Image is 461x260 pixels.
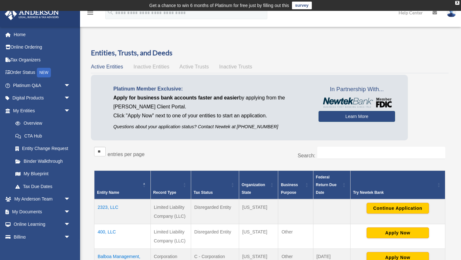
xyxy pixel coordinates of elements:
i: menu [86,9,94,17]
span: Business Purpose [281,183,298,195]
td: 2323, LLC [94,199,151,224]
th: Tax Status: Activate to sort [191,170,239,199]
p: Questions about your application status? Contact Newtek at [PHONE_NUMBER] [113,123,309,131]
td: Limited Liability Company (LLC) [150,199,191,224]
i: search [107,9,114,16]
div: close [455,1,459,5]
a: Tax Due Dates [9,180,77,193]
td: Disregarded Entity [191,199,239,224]
span: Active Trusts [180,64,209,69]
label: Search: [298,153,315,158]
img: NewtekBankLogoSM.png [322,98,392,108]
a: Learn More [319,111,395,122]
button: Continue Application [367,203,429,214]
p: Click "Apply Now" next to one of your entities to start an application. [113,111,309,120]
a: menu [86,11,94,17]
a: Overview [9,117,74,130]
span: Tax Status [194,190,213,195]
label: entries per page [108,152,145,157]
span: arrow_drop_down [64,231,77,244]
span: Record Type [153,190,176,195]
td: 400, LLC [94,224,151,248]
span: arrow_drop_down [64,79,77,92]
th: Organization State: Activate to sort [239,170,278,199]
a: My Blueprint [9,168,77,180]
th: Federal Return Due Date: Activate to sort [313,170,350,199]
span: arrow_drop_down [64,92,77,105]
img: Anderson Advisors Platinum Portal [3,8,61,20]
span: Entity Name [97,190,119,195]
a: Digital Productsarrow_drop_down [4,92,80,105]
span: Organization State [242,183,265,195]
a: survey [292,2,312,9]
div: NEW [37,68,51,77]
a: Billingarrow_drop_down [4,231,80,243]
img: User Pic [447,8,456,17]
td: Other [278,224,313,248]
a: Tax Organizers [4,53,80,66]
th: Entity Name: Activate to invert sorting [94,170,151,199]
div: Try Newtek Bank [353,189,435,196]
span: arrow_drop_down [64,218,77,231]
span: arrow_drop_down [64,193,77,206]
a: Binder Walkthrough [9,155,77,168]
span: Inactive Entities [133,64,169,69]
a: My Entitiesarrow_drop_down [4,104,77,117]
td: [US_STATE] [239,224,278,248]
a: My Documentsarrow_drop_down [4,205,80,218]
a: CTA Hub [9,130,77,142]
span: Apply for business bank accounts faster and easier [113,95,239,100]
h3: Entities, Trusts, and Deeds [91,48,449,58]
a: Online Learningarrow_drop_down [4,218,80,231]
div: Get a chance to win 6 months of Platinum for free just by filling out this [149,2,289,9]
td: Disregarded Entity [191,224,239,248]
a: Home [4,28,80,41]
span: Active Entities [91,64,123,69]
span: arrow_drop_down [64,205,77,218]
td: [US_STATE] [239,199,278,224]
th: Try Newtek Bank : Activate to sort [350,170,445,199]
th: Record Type: Activate to sort [150,170,191,199]
a: Platinum Q&Aarrow_drop_down [4,79,80,92]
th: Business Purpose: Activate to sort [278,170,313,199]
a: Order StatusNEW [4,66,80,79]
td: Limited Liability Company (LLC) [150,224,191,248]
a: Online Ordering [4,41,80,54]
p: by applying from the [PERSON_NAME] Client Portal. [113,93,309,111]
span: arrow_drop_down [64,104,77,117]
a: Entity Change Request [9,142,77,155]
span: Inactive Trusts [219,64,252,69]
button: Apply Now [367,227,429,238]
a: My Anderson Teamarrow_drop_down [4,193,80,206]
span: Federal Return Due Date [316,175,337,195]
span: In Partnership With... [319,84,395,95]
p: Platinum Member Exclusive: [113,84,309,93]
